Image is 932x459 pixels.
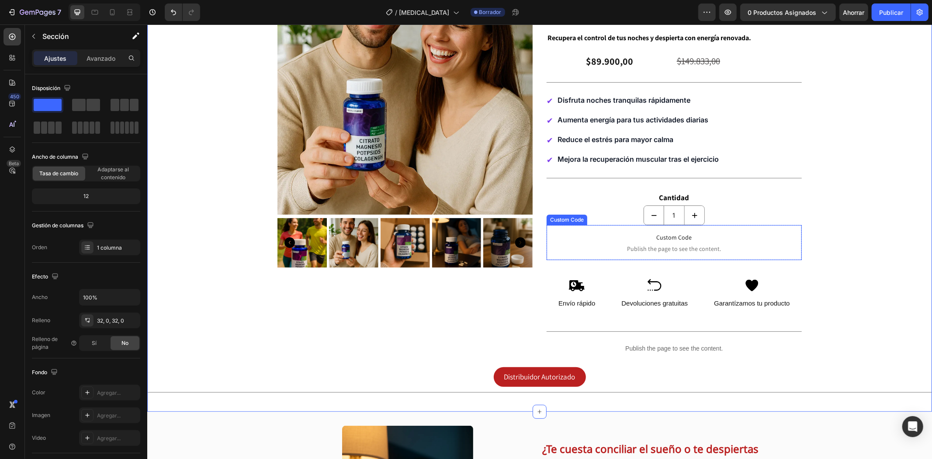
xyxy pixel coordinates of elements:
[499,253,515,269] img: Devoluciones gratuitas
[399,30,525,44] div: $89.900,00
[10,94,19,100] font: 450
[32,389,45,396] font: Color
[32,222,83,229] font: Gestión de columnas
[902,416,923,437] div: Abrir Intercom Messenger
[32,412,50,418] font: Imagen
[32,369,47,376] font: Fondo
[497,181,516,200] button: decrement
[121,340,128,346] font: No
[32,435,46,441] font: Video
[32,85,60,91] font: Disposición
[422,253,437,269] img: Envío rápido
[843,9,865,16] font: Ahorrar
[346,343,439,363] button: <p>&nbsp; &nbsp;<span style="font-size:17px;">Distribuidor Autorizado &nbsp;&nbsp;</span> &nbsp;&...
[399,7,655,21] div: Rich Text Editor. Editing area: main
[57,8,61,17] font: 7
[32,294,48,300] font: Ancho
[3,3,65,21] button: 7
[97,244,122,251] font: 1 columna
[32,317,50,323] font: Relleno
[399,90,406,102] span: ✔
[479,9,502,15] font: Borrador
[399,220,655,229] span: Publish the page to see the content.
[395,417,612,446] strong: ¿Te cuesta conciliar el sueño o te despiertas a mitad de la noche?
[40,170,79,177] font: Tasa de cambio
[400,9,604,18] strong: Recupera el control de tus noches y despierta con energía renovada.
[410,90,561,101] span: Aumenta energía para tus actividades diarias
[399,9,450,16] font: [MEDICAL_DATA]
[42,31,114,42] p: Sección
[97,412,121,419] font: Agregar...
[567,274,642,284] p: Garantízamos tu producto
[83,193,89,199] font: 12
[92,340,97,346] font: Sí
[410,110,526,120] span: Reduce el estrés para mayor calma
[80,289,140,305] input: Auto
[401,191,438,199] div: Custom Code
[45,55,67,62] font: Ajustes
[872,3,911,21] button: Publicar
[512,168,542,178] span: Cantidad
[399,129,406,141] span: ✔
[147,24,932,459] iframe: Área de diseño
[42,32,69,41] font: Sección
[748,9,816,16] font: 0 productos asignados
[32,273,48,280] font: Efecto
[97,317,124,324] font: 32, 0, 32, 0
[97,166,129,181] font: Adaptarse al contenido
[87,55,115,62] font: Avanzado
[529,30,655,43] div: $149.833,00
[399,208,655,218] span: Custom Code
[368,213,378,223] button: Carousel Next Arrow
[411,274,448,284] p: Envío rápido
[475,274,541,284] p: Devoluciones gratuitas
[32,336,58,350] font: Relleno de página
[32,153,78,160] font: Ancho de columna
[399,70,406,82] span: ✔
[516,181,537,200] input: quantity
[357,348,428,357] span: Distribuidor Autorizado
[399,110,406,122] span: ✔
[839,3,868,21] button: Ahorrar
[32,244,47,250] font: Orden
[410,129,572,140] span: Mejora la recuperación muscular tras el ejercicio
[97,389,121,396] font: Agregar...
[740,3,836,21] button: 0 productos asignados
[879,9,903,16] font: Publicar
[97,435,121,442] font: Agregar...
[9,160,19,167] font: Beta
[410,70,543,81] span: Disfruta noches tranquilas rápidamente
[597,253,613,269] img: Garantía de devolución de dinero
[165,3,200,21] div: Deshacer/Rehacer
[395,9,398,16] font: /
[537,181,557,200] button: increment
[399,320,655,329] p: Publish the page to see the content.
